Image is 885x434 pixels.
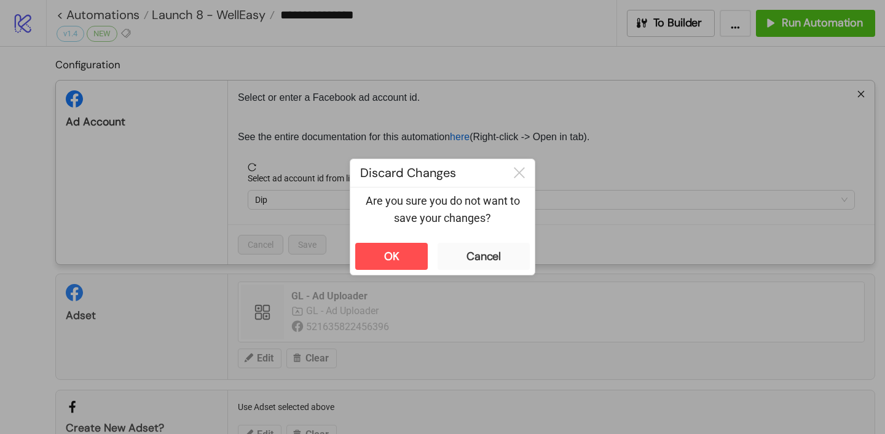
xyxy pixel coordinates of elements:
[350,159,504,187] div: Discard Changes
[466,250,501,264] div: Cancel
[384,250,399,264] div: OK
[360,192,525,227] p: Are you sure you do not want to save your changes?
[438,243,530,270] button: Cancel
[355,243,428,270] button: OK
